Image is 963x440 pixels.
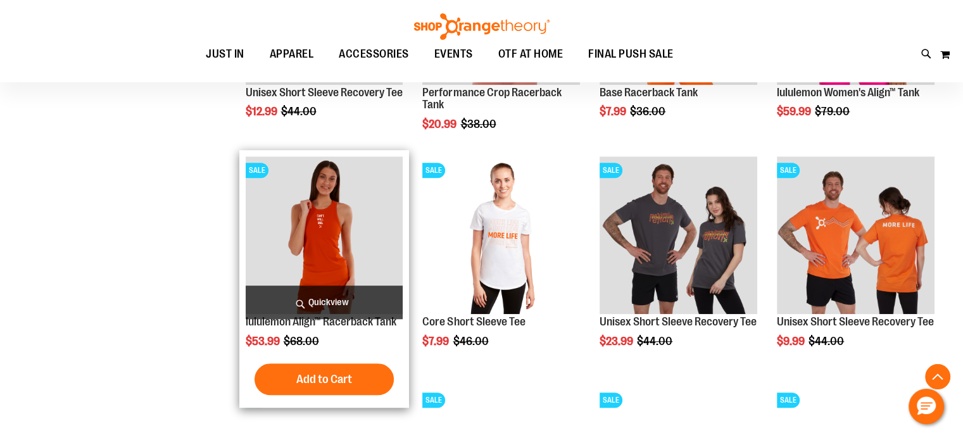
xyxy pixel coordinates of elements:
[246,156,403,316] a: Product image for lululemon Align™ Racerback TankSALE
[777,393,800,408] span: SALE
[281,105,318,118] span: $44.00
[422,393,445,408] span: SALE
[326,40,422,69] a: ACCESSORIES
[909,389,944,424] button: Hello, have a question? Let’s chat.
[815,105,852,118] span: $79.00
[422,118,458,130] span: $20.99
[206,40,244,68] span: JUST IN
[600,86,698,99] a: Base Racerback Tank
[498,40,563,68] span: OTF AT HOME
[777,156,935,314] img: Product image for Unisex Short Sleeve Recovery Tee
[246,286,403,319] a: Quickview
[422,86,561,111] a: Performance Crop Racerback Tank
[460,118,498,130] span: $38.00
[777,315,934,328] a: Unisex Short Sleeve Recovery Tee
[422,315,525,328] a: Core Short Sleeve Tee
[422,163,445,178] span: SALE
[630,105,667,118] span: $36.00
[777,86,919,99] a: lululemon Women's Align™ Tank
[270,40,314,68] span: APPAREL
[296,372,352,386] span: Add to Cart
[600,105,628,118] span: $7.99
[600,156,757,314] img: Product image for Unisex Short Sleeve Recovery Tee
[600,335,635,348] span: $23.99
[777,163,800,178] span: SALE
[416,150,586,380] div: product
[809,335,846,348] span: $44.00
[453,335,490,348] span: $46.00
[771,150,941,380] div: product
[925,364,950,389] button: Back To Top
[246,315,396,328] a: lululemon Align™ Racerback Tank
[593,150,764,380] div: product
[246,86,403,99] a: Unisex Short Sleeve Recovery Tee
[422,156,580,314] img: Product image for Core Short Sleeve Tee
[576,40,686,69] a: FINAL PUSH SALE
[239,150,410,408] div: product
[637,335,674,348] span: $44.00
[486,40,576,69] a: OTF AT HOME
[422,335,451,348] span: $7.99
[600,315,757,328] a: Unisex Short Sleeve Recovery Tee
[422,40,486,69] a: EVENTS
[246,163,268,178] span: SALE
[588,40,674,68] span: FINAL PUSH SALE
[284,335,321,348] span: $68.00
[777,335,807,348] span: $9.99
[600,163,622,178] span: SALE
[257,40,327,68] a: APPAREL
[246,105,279,118] span: $12.99
[246,156,403,314] img: Product image for lululemon Align™ Racerback Tank
[412,13,551,40] img: Shop Orangetheory
[434,40,473,68] span: EVENTS
[255,363,394,395] button: Add to Cart
[777,105,813,118] span: $59.99
[777,156,935,316] a: Product image for Unisex Short Sleeve Recovery TeeSALE
[600,156,757,316] a: Product image for Unisex Short Sleeve Recovery TeeSALE
[600,393,622,408] span: SALE
[246,335,282,348] span: $53.99
[339,40,409,68] span: ACCESSORIES
[193,40,257,69] a: JUST IN
[422,156,580,316] a: Product image for Core Short Sleeve TeeSALE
